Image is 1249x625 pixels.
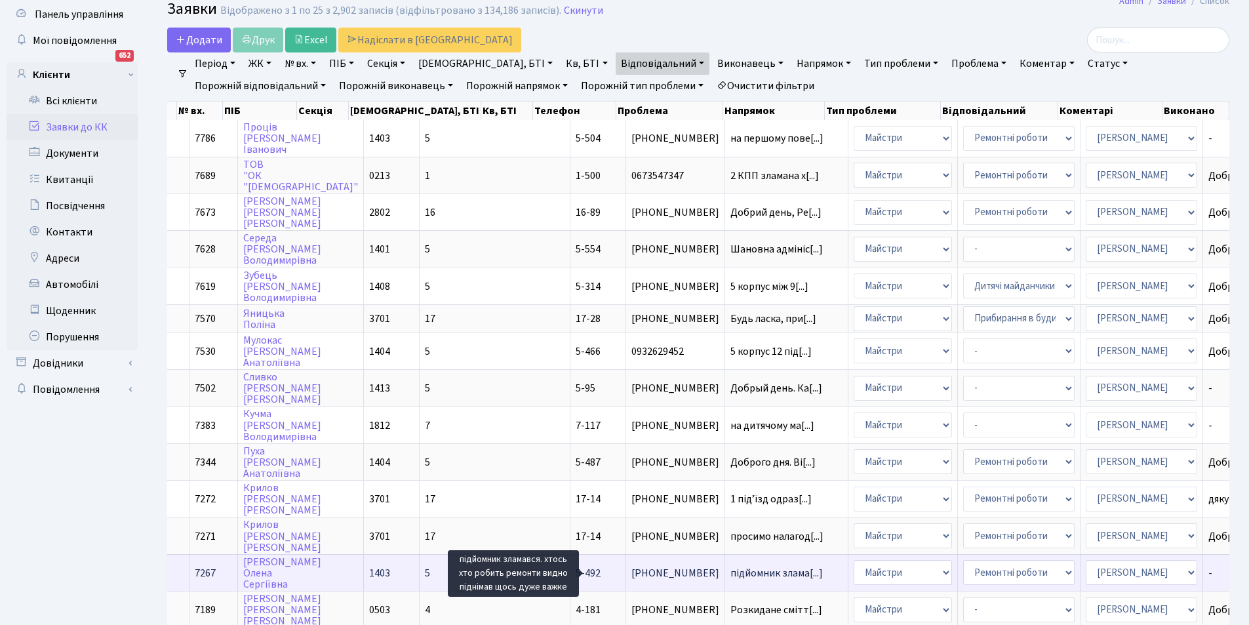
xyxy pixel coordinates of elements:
[631,568,719,578] span: [PHONE_NUMBER]
[425,312,435,326] span: 17
[616,52,709,75] a: Відповідальний
[369,131,390,146] span: 1403
[425,418,430,433] span: 7
[220,5,561,17] div: Відображено з 1 по 25 з 2,902 записів (відфільтровано з 134,186 записів).
[334,75,458,97] a: Порожній виконавець
[223,102,298,120] th: ПІБ
[189,52,241,75] a: Період
[730,242,823,256] span: Шановна адмініс[...]
[243,518,321,555] a: Крилов[PERSON_NAME][PERSON_NAME]
[631,383,719,393] span: [PHONE_NUMBER]
[631,133,719,144] span: [PHONE_NUMBER]
[369,566,390,580] span: 1403
[324,52,359,75] a: ПІБ
[7,114,138,140] a: Заявки до КК
[631,207,719,218] span: [PHONE_NUMBER]
[369,455,390,470] span: 1404
[425,603,430,617] span: 4
[425,279,430,294] span: 5
[730,492,812,506] span: 1 підʼїзд одраз[...]
[711,75,820,97] a: Очистити фільтри
[243,306,285,332] a: ЯницькаПоліна
[195,205,216,220] span: 7673
[723,102,825,120] th: Напрямок
[730,381,822,395] span: Добрый день. Ка[...]
[195,131,216,146] span: 7786
[631,281,719,292] span: [PHONE_NUMBER]
[195,418,216,433] span: 7383
[7,298,138,324] a: Щоденник
[730,344,812,359] span: 5 корпус 12 під[...]
[1014,52,1080,75] a: Коментар
[243,120,321,157] a: Проців[PERSON_NAME]Іванович
[425,529,435,544] span: 17
[7,376,138,403] a: Повідомлення
[195,566,216,580] span: 7267
[195,381,216,395] span: 7502
[448,550,579,597] div: підйомник зламався. хтось хто робить ремонти видно піднімав щось дуже важке
[425,242,430,256] span: 5
[285,28,336,52] a: Excel
[279,52,321,75] a: № вх.
[195,344,216,359] span: 7530
[195,603,216,617] span: 7189
[425,455,430,470] span: 5
[7,350,138,376] a: Довідники
[243,555,321,592] a: [PERSON_NAME]ОленаСергіївна
[7,62,138,88] a: Клієнти
[425,566,430,580] span: 5
[576,131,601,146] span: 5-504
[730,603,822,617] span: Розкидане смітт[...]
[576,242,601,256] span: 5-554
[576,529,601,544] span: 17-14
[195,242,216,256] span: 7628
[243,157,358,194] a: ТОВ"ОК"[DEMOGRAPHIC_DATA]"
[189,75,331,97] a: Порожній відповідальний
[369,279,390,294] span: 1408
[425,381,430,395] span: 5
[195,492,216,506] span: 7272
[631,457,719,468] span: [PHONE_NUMBER]
[631,346,719,357] span: 0932629452
[243,444,321,481] a: Пуха[PERSON_NAME]Анатоліївна
[576,455,601,470] span: 5-487
[195,455,216,470] span: 7344
[413,52,558,75] a: [DEMOGRAPHIC_DATA], БТІ
[576,418,601,433] span: 7-117
[631,531,719,542] span: [PHONE_NUMBER]
[167,28,231,52] a: Додати
[349,102,481,120] th: [DEMOGRAPHIC_DATA], БТІ
[576,279,601,294] span: 5-314
[730,418,814,433] span: на дитячому ма[...]
[712,52,789,75] a: Виконавець
[195,169,216,183] span: 7689
[195,279,216,294] span: 7619
[243,333,321,370] a: Мулокас[PERSON_NAME]Анатоліївна
[115,50,134,62] div: 652
[243,231,321,268] a: Середа[PERSON_NAME]Володимирівна
[243,268,321,305] a: Зубець[PERSON_NAME]Володимирівна
[369,312,390,326] span: 3701
[243,370,321,407] a: Сливко[PERSON_NAME][PERSON_NAME]
[941,102,1058,120] th: Відповідальний
[825,102,941,120] th: Тип проблеми
[631,244,719,254] span: [PHONE_NUMBER]
[425,344,430,359] span: 5
[616,102,723,120] th: Проблема
[730,455,816,470] span: Доброго дня. Ві[...]
[7,272,138,298] a: Автомобілі
[564,5,603,17] a: Скинути
[576,344,601,359] span: 5-466
[576,75,709,97] a: Порожній тип проблеми
[425,169,430,183] span: 1
[369,169,390,183] span: 0213
[1087,28,1229,52] input: Пошук...
[576,492,601,506] span: 17-14
[7,219,138,245] a: Контакти
[576,603,601,617] span: 4-181
[362,52,410,75] a: Секція
[243,194,321,231] a: [PERSON_NAME][PERSON_NAME][PERSON_NAME]
[859,52,943,75] a: Тип проблеми
[195,312,216,326] span: 7570
[243,407,321,444] a: Кучма[PERSON_NAME]Володимирівна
